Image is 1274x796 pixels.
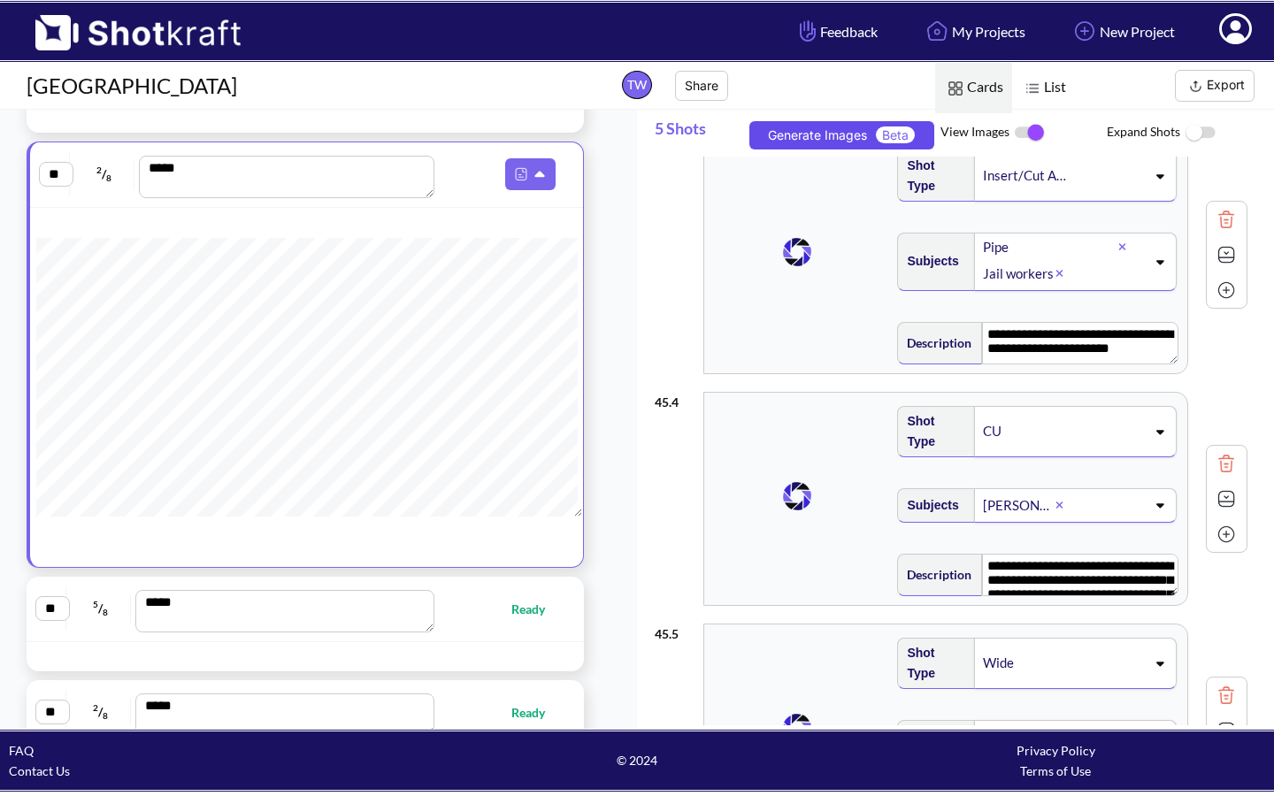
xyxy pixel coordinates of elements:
[675,71,728,101] button: Share
[622,71,652,99] span: TW
[71,698,132,726] span: /
[510,163,533,186] img: Pdf Icon
[1070,16,1100,46] img: Add Icon
[1213,241,1239,268] img: Expand Icon
[898,560,971,589] span: Description
[940,114,1108,151] span: View Images
[1012,63,1075,113] span: List
[795,21,878,42] span: Feedback
[981,651,1070,675] div: Wide
[922,16,952,46] img: Home Icon
[655,383,695,412] div: 45 . 4
[1107,114,1274,152] span: Expand Shots
[898,407,965,456] span: Shot Type
[847,761,1265,781] div: Terms of Use
[71,594,132,623] span: /
[779,710,815,746] img: Loading...
[1213,450,1239,477] img: Trash Icon
[1056,8,1188,55] a: New Project
[427,750,846,770] span: © 2024
[1009,114,1049,151] img: ToggleOn Icon
[1180,114,1220,152] img: ToggleOff Icon
[898,247,958,276] span: Subjects
[74,160,134,188] span: /
[981,494,1055,517] div: [PERSON_NAME]
[1213,682,1239,708] img: Trash Icon
[1213,486,1239,512] img: Expand Icon
[106,172,111,183] span: 8
[981,419,1070,443] div: CU
[655,110,743,157] span: 5 Shots
[1213,277,1239,303] img: Add Icon
[1175,70,1255,102] button: Export
[9,743,34,758] a: FAQ
[1213,717,1239,744] img: Expand Icon
[511,599,563,619] span: Ready
[1021,77,1044,100] img: List Icon
[981,235,1119,259] div: Pipe
[1213,206,1239,233] img: Trash Icon
[898,328,971,357] span: Description
[876,126,915,143] span: Beta
[1213,521,1239,547] img: Add Icon
[898,151,965,201] span: Shot Type
[779,478,815,514] img: Loading...
[779,234,815,270] img: Loading...
[96,165,102,175] span: 2
[935,63,1012,113] span: Cards
[749,121,934,149] button: Generate ImagesBeta
[981,262,1055,286] div: Jail workers
[511,702,563,723] span: Ready
[93,702,98,713] span: 2
[909,8,1039,55] a: My Projects
[9,763,70,778] a: Contact Us
[944,77,967,100] img: Card Icon
[898,639,965,688] span: Shot Type
[1185,75,1207,97] img: Export Icon
[981,164,1070,188] div: Insert/Cut Away
[847,740,1265,761] div: Privacy Policy
[795,16,820,46] img: Hand Icon
[655,615,695,644] div: 45 . 5
[93,599,98,609] span: 5
[103,607,108,617] span: 8
[898,723,958,752] span: Subjects
[898,491,958,520] span: Subjects
[103,710,108,721] span: 8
